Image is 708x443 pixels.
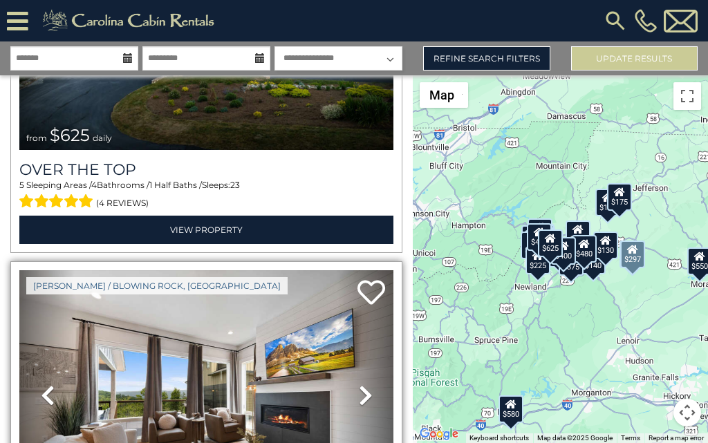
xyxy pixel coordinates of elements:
button: Toggle fullscreen view [673,82,701,110]
a: Terms [621,434,640,442]
div: $297 [620,241,645,268]
img: Khaki-logo.png [35,7,226,35]
button: Map camera controls [673,399,701,426]
div: Sleeping Areas / Bathrooms / Sleeps: [19,179,393,212]
img: Google [416,425,462,443]
div: $400 [551,237,576,265]
button: Keyboard shortcuts [469,433,529,443]
a: Open this area in Google Maps (opens a new window) [416,425,462,443]
a: [PHONE_NUMBER] [631,9,660,32]
div: $480 [572,235,597,263]
button: Update Results [571,46,698,70]
a: [PERSON_NAME] / Blowing Rock, [GEOGRAPHIC_DATA] [26,277,288,294]
div: $175 [595,189,620,216]
span: from [26,133,47,143]
div: $230 [521,232,546,259]
div: $125 [527,218,552,246]
span: 4 [91,180,97,190]
span: 5 [19,180,24,190]
a: Over The Top [19,160,393,179]
div: $425 [526,223,551,251]
span: Map [429,88,454,102]
div: $225 [525,247,550,274]
div: $130 [593,232,618,259]
span: 1 Half Baths / [149,180,202,190]
a: Report a map error [649,434,704,442]
span: $625 [50,125,90,145]
a: View Property [19,216,393,244]
img: search-regular.svg [603,8,628,33]
span: Map data ©2025 Google [537,434,613,442]
button: Change map style [420,82,468,108]
div: $175 [607,183,632,211]
a: Refine Search Filters [423,46,550,70]
div: $140 [580,247,605,274]
span: (4 reviews) [96,194,149,212]
span: 23 [230,180,240,190]
div: $625 [537,229,562,257]
div: $349 [565,220,590,248]
span: daily [93,133,112,143]
a: Add to favorites [357,279,385,308]
div: $580 [499,395,523,423]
